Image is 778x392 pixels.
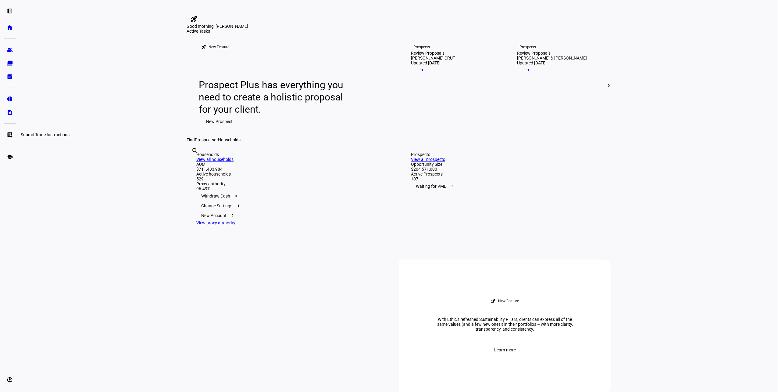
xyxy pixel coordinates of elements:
[7,109,13,115] eth-mat-symbol: description
[524,67,530,73] mat-icon: arrow_right_alt
[196,176,387,181] div: 529
[4,44,16,56] a: group
[209,45,229,49] div: New Feature
[236,203,241,208] span: 1
[196,162,387,167] div: AUM
[519,45,536,49] div: Prospects
[411,152,601,157] div: Prospects
[196,186,387,191] div: 96.49%
[411,176,601,181] div: 107
[429,317,581,332] div: With Ethic’s refreshed Sustainability Pillars, clients can express all of the same values (and a ...
[18,131,72,138] div: Submit Trade Instructions
[196,172,387,176] div: Active households
[191,155,193,163] input: Enter name of prospect or household
[411,51,444,56] div: Review Proposals
[411,60,441,65] div: Updated [DATE]
[487,344,523,356] button: Learn more
[196,157,234,162] a: View all households
[411,56,455,60] div: [PERSON_NAME] CRUT
[196,191,387,201] div: Withdraw Cash
[450,184,455,189] span: 5
[7,377,13,383] eth-mat-symbol: account_circle
[605,82,612,89] mat-icon: chevron_right
[196,181,387,186] div: Proxy authority
[517,51,551,56] div: Review Proposals
[196,220,235,225] a: View proxy authority
[7,8,13,14] eth-mat-symbol: left_panel_open
[418,67,424,73] mat-icon: arrow_right_alt
[517,60,547,65] div: Updated [DATE]
[491,299,496,303] mat-icon: rocket_launch
[411,162,601,167] div: Opportunity Size
[196,211,387,220] div: New Account
[196,201,387,211] div: Change Settings
[498,299,519,303] div: New Feature
[187,24,611,29] div: Good morning, [PERSON_NAME]
[234,194,239,198] span: 5
[517,56,587,60] div: [PERSON_NAME] & [PERSON_NAME]
[218,137,241,142] span: Households
[199,79,349,115] div: Prospect Plus has everything you need to create a holistic proposal for your client.
[7,132,13,138] eth-mat-symbol: list_alt_add
[411,172,601,176] div: Active Prospects
[230,213,235,218] span: 5
[187,137,611,142] div: Find or
[494,344,516,356] span: Learn more
[195,137,214,142] span: Prospects
[4,57,16,69] a: folder_copy
[4,106,16,118] a: description
[411,167,601,172] div: $204,571,000
[411,157,445,162] a: View all prospects
[7,24,13,31] eth-mat-symbol: home
[199,115,240,128] button: New Prospect
[507,34,608,137] a: ProspectsReview Proposals[PERSON_NAME] & [PERSON_NAME]Updated [DATE]
[7,60,13,66] eth-mat-symbol: folder_copy
[196,167,387,172] div: $711,483,984
[7,47,13,53] eth-mat-symbol: group
[7,154,13,160] eth-mat-symbol: school
[201,45,206,49] mat-icon: rocket_launch
[191,147,199,154] mat-icon: search
[413,45,430,49] div: Prospects
[190,15,198,23] mat-icon: rocket_launch
[206,115,233,128] span: New Prospect
[196,152,387,157] div: Households
[411,181,601,191] div: Waiting for VME
[4,71,16,83] a: bid_landscape
[187,29,611,34] div: Active Tasks
[4,21,16,34] a: home
[7,96,13,102] eth-mat-symbol: pie_chart
[401,34,502,137] a: ProspectsReview Proposals[PERSON_NAME] CRUTUpdated [DATE]
[4,93,16,105] a: pie_chart
[7,74,13,80] eth-mat-symbol: bid_landscape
